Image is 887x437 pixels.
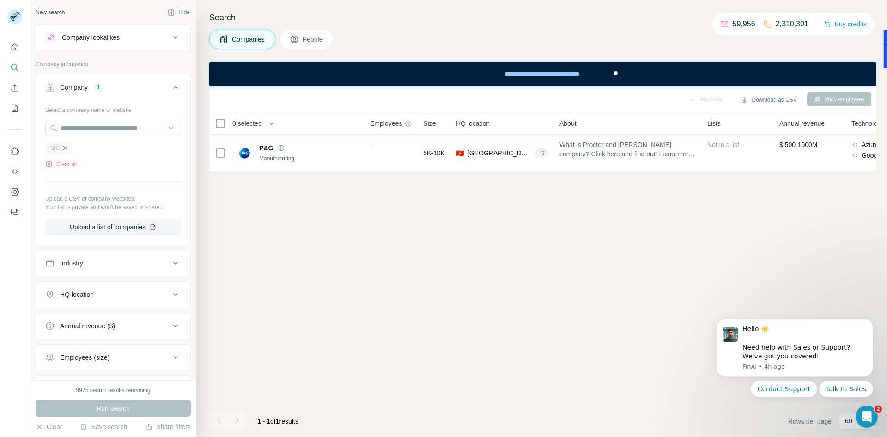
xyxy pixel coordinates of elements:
div: 9975 search results remaining [76,386,151,394]
span: Lists [707,119,721,128]
p: Your list is private and won't be saved or shared. [45,203,181,211]
button: HQ location [36,283,190,306]
iframe: Intercom live chat [856,406,878,428]
span: $ 500-1000M [779,141,818,148]
div: Company lookalikes [62,33,120,42]
button: Technologies [36,378,190,400]
div: HQ location [60,290,94,299]
span: What is Procter and [PERSON_NAME] company? Click here and find out! Learn more about P&G brands, ... [559,140,696,159]
span: P&G [48,144,60,152]
iframe: Intercom notifications message [702,310,887,403]
button: Quick start [7,39,22,55]
button: Company lookalikes [36,26,190,49]
iframe: Banner [209,62,876,86]
img: Logo of P&G [237,146,252,160]
button: Upload a list of companies [45,219,181,235]
h4: Search [209,11,876,24]
p: 60 [845,416,852,425]
span: P&G [259,143,273,153]
button: Employees (size) [36,346,190,369]
p: Upload a CSV of company websites. [45,195,181,203]
div: New search [36,8,65,17]
div: Annual revenue ($) [60,321,115,331]
p: Company information [36,60,191,68]
button: Industry [36,252,190,274]
span: results [257,418,298,425]
span: HQ location [456,119,490,128]
button: Use Surfe API [7,163,22,180]
button: Dashboard [7,184,22,200]
button: Company1 [36,76,190,102]
p: 59,956 [733,18,755,30]
span: 🇭🇰 [456,148,464,158]
span: 1 - 1 [257,418,270,425]
button: Share filters [145,422,191,431]
button: Enrich CSV [7,80,22,96]
span: - [370,141,372,148]
span: People [303,35,324,44]
div: 1 [93,83,104,92]
div: + 3 [535,149,548,157]
div: Manufacturing [259,154,359,163]
span: Not in a list [707,141,739,148]
span: [GEOGRAPHIC_DATA], [GEOGRAPHIC_DATA] [468,148,531,158]
button: Buy credits [824,18,867,31]
button: Clear [36,422,62,431]
button: Annual revenue ($) [36,315,190,337]
span: 0 selected [232,119,262,128]
p: 2,310,301 [776,18,808,30]
span: 5K-10K [423,148,445,158]
div: Select a company name or website [45,102,181,114]
span: Rows per page [788,417,832,426]
span: 2 [875,406,882,413]
button: Search [7,59,22,76]
span: of [270,418,276,425]
span: About [559,119,577,128]
span: Size [423,119,436,128]
span: Companies [232,35,266,44]
span: Annual revenue [779,119,825,128]
button: Save search [80,422,127,431]
button: Feedback [7,204,22,221]
div: Company [60,83,88,92]
span: 1 [276,418,279,425]
button: Use Surfe on LinkedIn [7,143,22,160]
span: Employees [370,119,402,128]
span: Azure, [862,140,880,149]
div: Employees (size) [60,353,109,362]
button: Download as CSV [734,93,803,107]
button: My lists [7,100,22,117]
button: Hide [161,6,196,19]
button: Clear all [45,160,77,168]
div: Industry [60,259,83,268]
